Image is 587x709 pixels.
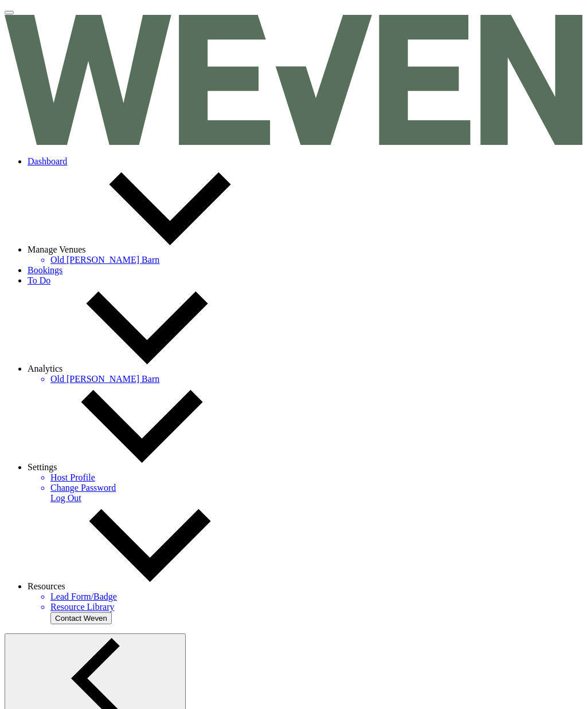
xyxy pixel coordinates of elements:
span: Analytics [28,364,62,373]
button: Contact Weven [50,612,112,624]
a: Dashboard [28,156,67,166]
a: Old [PERSON_NAME] Barn [50,255,582,265]
span: Manage Venues [28,245,85,254]
a: To Do [28,275,50,285]
a: Log Out [50,493,81,503]
a: Bookings [28,265,62,275]
span: Settings [28,462,57,472]
a: Host Profile [50,472,582,483]
a: Old [PERSON_NAME] Barn [50,374,582,384]
img: Weven Logo [5,15,582,145]
a: Resource Library [50,602,582,612]
a: Change Password [50,483,582,493]
span: Resources [28,581,65,591]
a: Lead Form/Badge [50,592,582,602]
